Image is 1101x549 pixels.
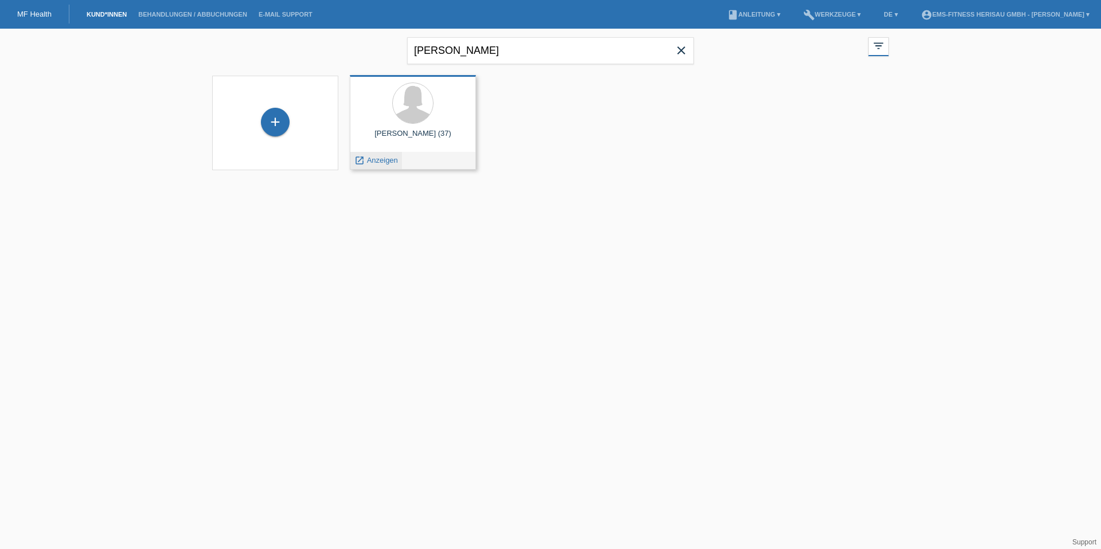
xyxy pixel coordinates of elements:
[359,129,467,147] div: [PERSON_NAME] (37)
[354,156,398,164] a: launch Anzeigen
[253,11,318,18] a: E-Mail Support
[872,40,885,52] i: filter_list
[727,9,739,21] i: book
[367,156,398,164] span: Anzeigen
[354,155,365,166] i: launch
[803,9,815,21] i: build
[878,11,903,18] a: DE ▾
[1072,538,1096,546] a: Support
[261,112,289,132] div: Kund*in hinzufügen
[721,11,786,18] a: bookAnleitung ▾
[17,10,52,18] a: MF Health
[921,9,932,21] i: account_circle
[674,44,688,57] i: close
[407,37,694,64] input: Suche...
[81,11,132,18] a: Kund*innen
[798,11,867,18] a: buildWerkzeuge ▾
[132,11,253,18] a: Behandlungen / Abbuchungen
[915,11,1095,18] a: account_circleEMS-Fitness Herisau GmbH - [PERSON_NAME] ▾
